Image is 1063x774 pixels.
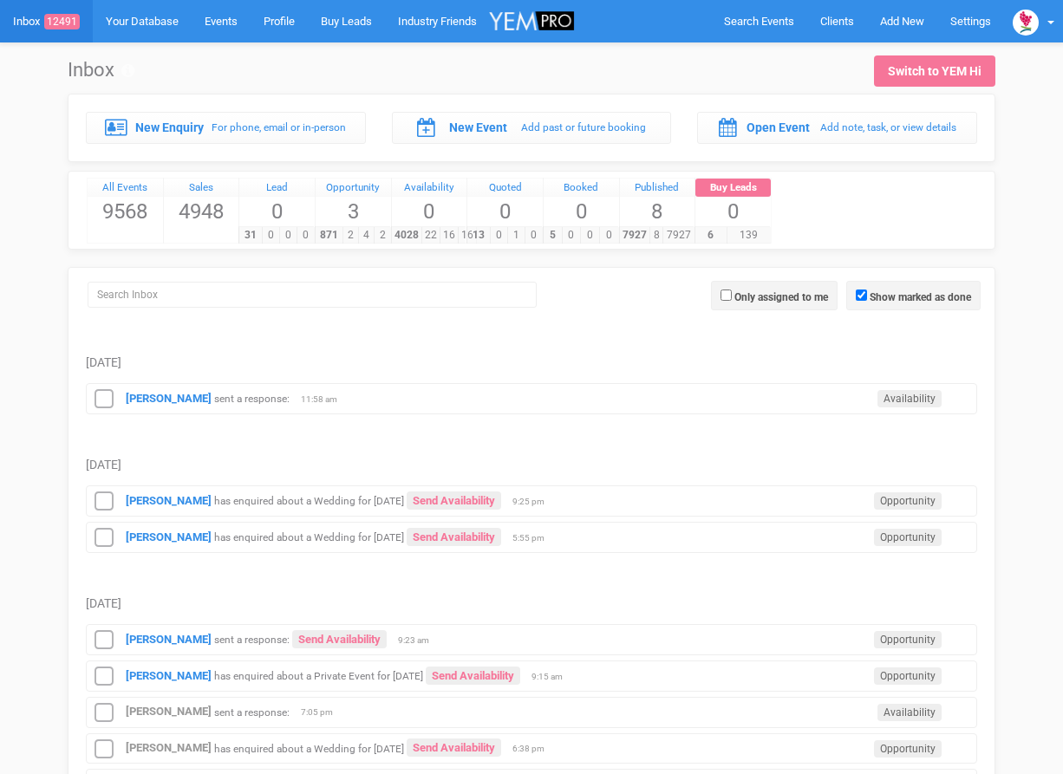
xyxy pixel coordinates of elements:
[421,227,440,244] span: 22
[599,227,619,244] span: 0
[407,738,501,757] a: Send Availability
[512,532,556,544] span: 5:55 pm
[301,706,344,719] span: 7:05 pm
[820,121,956,133] small: Add note, task, or view details
[874,529,942,546] span: Opportunity
[214,531,404,543] small: has enquired about a Wedding for [DATE]
[888,62,981,80] div: Switch to YEM Hi
[544,197,619,226] span: 0
[342,227,359,244] span: 2
[562,227,582,244] span: 0
[695,227,727,244] span: 6
[507,227,525,244] span: 1
[440,227,459,244] span: 16
[467,179,543,198] a: Quoted
[86,356,977,369] h5: [DATE]
[214,495,404,507] small: has enquired about a Wedding for [DATE]
[543,227,563,244] span: 5
[724,15,794,28] span: Search Events
[398,634,441,647] span: 9:23 am
[449,119,507,136] label: New Event
[392,179,467,198] a: Availability
[238,227,263,244] span: 31
[374,227,390,244] span: 2
[214,706,290,718] small: sent a response:
[820,15,854,28] span: Clients
[126,494,212,507] strong: [PERSON_NAME]
[874,55,995,87] a: Switch to YEM Hi
[662,227,695,244] span: 7927
[292,630,387,648] a: Send Availability
[68,60,134,81] h1: Inbox
[126,669,212,682] a: [PERSON_NAME]
[649,227,663,244] span: 8
[877,704,942,721] span: Availability
[695,179,771,198] a: Buy Leads
[214,742,404,754] small: has enquired about a Wedding for [DATE]
[316,179,391,198] a: Opportunity
[620,179,695,198] a: Published
[279,227,297,244] span: 0
[391,227,422,244] span: 4028
[126,633,212,646] a: [PERSON_NAME]
[126,392,212,405] a: [PERSON_NAME]
[44,14,80,29] span: 12491
[531,671,575,683] span: 9:15 am
[135,119,204,136] label: New Enquiry
[874,667,942,685] span: Opportunity
[164,197,239,226] span: 4948
[1013,10,1039,36] img: open-uri20190322-4-14wp8y4
[870,289,971,305] label: Show marked as done
[880,15,924,28] span: Add New
[734,289,828,305] label: Only assigned to me
[214,634,290,646] small: sent a response:
[727,227,771,244] span: 139
[126,741,212,754] a: [PERSON_NAME]
[525,227,543,244] span: 0
[490,227,508,244] span: 0
[86,597,977,610] h5: [DATE]
[877,390,942,407] span: Availability
[695,197,771,226] span: 0
[239,197,315,226] span: 0
[214,393,290,405] small: sent a response:
[512,496,556,508] span: 9:25 pm
[874,740,942,758] span: Opportunity
[86,459,977,472] h5: [DATE]
[262,227,280,244] span: 0
[620,197,695,226] span: 8
[544,179,619,198] a: Booked
[358,227,375,244] span: 4
[301,394,344,406] span: 11:58 am
[392,112,672,143] a: New Event Add past or future booking
[88,179,163,198] a: All Events
[874,492,942,510] span: Opportunity
[619,227,651,244] span: 7927
[458,227,477,244] span: 16
[315,227,343,244] span: 871
[164,179,239,198] a: Sales
[407,491,501,510] a: Send Availability
[466,227,491,244] span: 13
[392,197,467,226] span: 0
[316,197,391,226] span: 3
[86,112,366,143] a: New Enquiry For phone, email or in-person
[126,705,212,718] a: [PERSON_NAME]
[580,227,600,244] span: 0
[521,121,646,133] small: Add past or future booking
[297,227,315,244] span: 0
[126,530,212,543] a: [PERSON_NAME]
[239,179,315,198] div: Lead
